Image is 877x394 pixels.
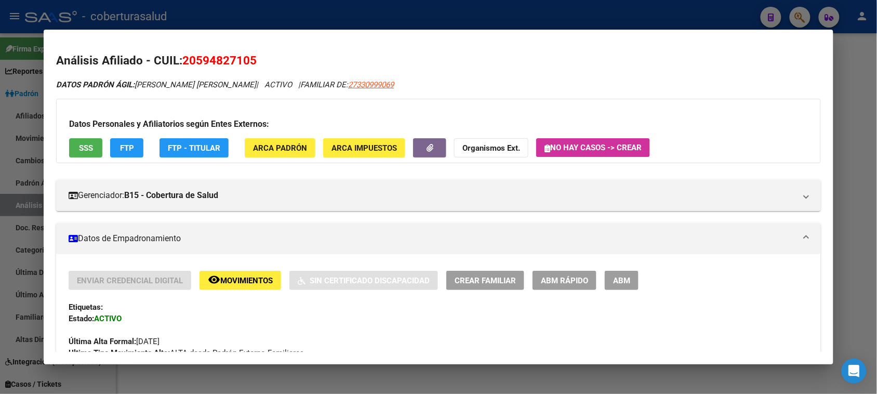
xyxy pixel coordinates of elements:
button: ABM [605,271,639,290]
mat-icon: remove_red_eye [208,273,220,286]
span: No hay casos -> Crear [544,143,642,152]
button: FTP [110,138,143,157]
button: ABM Rápido [533,271,596,290]
button: Enviar Credencial Digital [69,271,191,290]
span: ARCA Impuestos [331,143,397,153]
span: ALTA desde Padrón Externo Familiares [69,348,304,358]
button: Crear Familiar [446,271,524,290]
span: Sin Certificado Discapacidad [310,276,430,285]
span: FTP [120,143,134,153]
button: ARCA Impuestos [323,138,405,157]
span: FTP - Titular [168,143,220,153]
button: No hay casos -> Crear [536,138,650,157]
div: Open Intercom Messenger [842,359,867,384]
mat-panel-title: Gerenciador: [69,189,795,202]
h2: Análisis Afiliado - CUIL: [56,52,820,70]
strong: DATOS PADRÓN ÁGIL: [56,80,135,89]
span: Movimientos [220,276,273,285]
span: 20594827105 [182,54,257,67]
span: 27330999069 [348,80,394,89]
i: | ACTIVO | [56,80,394,89]
mat-expansion-panel-header: Datos de Empadronamiento [56,223,820,254]
strong: ACTIVO [94,314,122,323]
span: Crear Familiar [455,276,516,285]
strong: Estado: [69,314,94,323]
strong: Organismos Ext. [462,143,520,153]
strong: Etiquetas: [69,303,103,312]
span: SSS [79,143,93,153]
span: FAMILIAR DE: [300,80,394,89]
button: ARCA Padrón [245,138,315,157]
span: [DATE] [69,337,160,346]
span: [PERSON_NAME] [PERSON_NAME] [56,80,256,89]
span: ABM Rápido [541,276,588,285]
strong: Última Alta Formal: [69,337,136,346]
button: SSS [69,138,102,157]
h3: Datos Personales y Afiliatorios según Entes Externos: [69,118,807,130]
span: Enviar Credencial Digital [77,276,183,285]
span: ARCA Padrón [253,143,307,153]
button: Sin Certificado Discapacidad [289,271,438,290]
mat-expansion-panel-header: Gerenciador:B15 - Cobertura de Salud [56,180,820,211]
button: Movimientos [200,271,281,290]
button: FTP - Titular [160,138,229,157]
strong: Ultimo Tipo Movimiento Alta: [69,348,170,358]
mat-panel-title: Datos de Empadronamiento [69,232,795,245]
button: Organismos Ext. [454,138,528,157]
span: ABM [613,276,630,285]
strong: B15 - Cobertura de Salud [124,189,218,202]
